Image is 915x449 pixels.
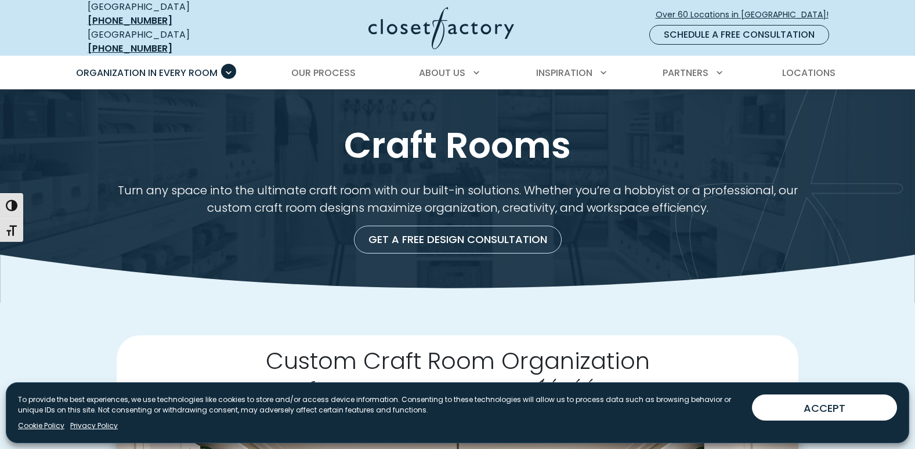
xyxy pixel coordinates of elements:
[518,363,608,410] span: Hobby
[649,25,829,45] a: Schedule a Free Consultation
[68,57,848,89] nav: Primary Menu
[266,345,650,377] span: Custom Craft Room Organization
[18,394,743,415] p: To provide the best experiences, we use technologies like cookies to store and/or access device i...
[752,394,897,421] button: ACCEPT
[85,124,830,168] h1: Craft Rooms
[663,66,708,79] span: Partners
[88,14,172,27] a: [PHONE_NUMBER]
[88,42,172,55] a: [PHONE_NUMBER]
[536,66,592,79] span: Inspiration
[782,66,836,79] span: Locations
[354,226,562,254] a: Get a Free Design Consultation
[18,421,64,431] a: Cookie Policy
[88,28,256,56] div: [GEOGRAPHIC_DATA]
[291,66,356,79] span: Our Process
[419,66,465,79] span: About Us
[655,5,838,25] a: Over 60 Locations in [GEOGRAPHIC_DATA]!
[308,375,512,408] span: for Every Space &
[76,66,218,79] span: Organization in Every Room
[368,7,514,49] img: Closet Factory Logo
[117,182,798,216] p: Turn any space into the ultimate craft room with our built-in solutions. Whether you’re a hobbyis...
[656,9,838,21] span: Over 60 Locations in [GEOGRAPHIC_DATA]!
[70,421,118,431] a: Privacy Policy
